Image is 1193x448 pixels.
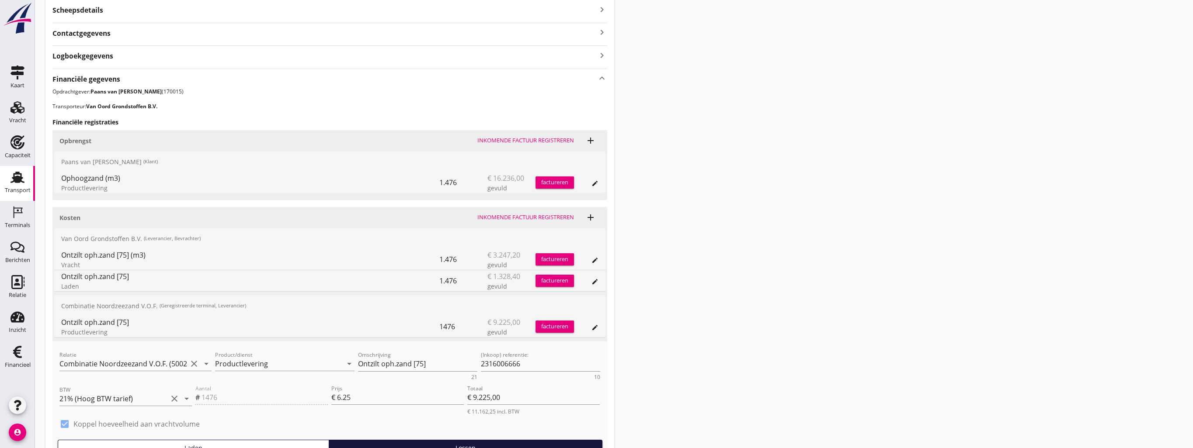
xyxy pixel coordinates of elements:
label: Koppel hoeveelheid aan vrachtvolume [73,420,200,428]
strong: Financiële gegevens [52,74,120,84]
button: factureren [536,320,574,333]
small: (Leverancier, Bevrachter) [144,235,201,242]
p: Opdrachtgever: (170015) [52,88,607,96]
div: Relatie [9,292,26,298]
button: factureren [536,253,574,265]
img: logo-small.a267ee39.svg [2,2,33,34]
i: edit [591,180,598,187]
div: Transport [5,187,31,193]
div: gevuld [487,260,536,269]
i: clear [189,358,199,369]
i: keyboard_arrow_right [597,49,607,61]
div: Berichten [5,257,30,263]
i: arrow_drop_down [201,358,212,369]
div: Terminals [5,222,30,228]
div: gevuld [487,183,536,193]
div: 1.476 [439,249,487,270]
div: Ophoogzand (m3) [61,173,439,183]
div: 1.476 [439,270,487,291]
strong: Logboekgegevens [52,51,113,61]
div: Ontzilt oph.zand [75] [61,271,439,282]
div: 21 [471,375,477,380]
div: Inzicht [9,327,26,333]
strong: Opbrengst [59,137,91,145]
small: (Klant) [143,158,158,165]
div: 10 [594,375,600,380]
input: Totaal [467,390,600,404]
i: edit [591,257,598,264]
button: Inkomende factuur registreren [474,211,577,224]
input: Relatie [59,357,187,371]
i: edit [591,278,598,285]
span: € 3.247,20 [487,250,520,260]
div: 1.476 [439,172,487,193]
i: account_circle [9,424,26,441]
p: Transporteur: [52,103,607,110]
strong: Van Oord Grondstoffen B.V. [86,103,157,110]
div: € [331,392,337,403]
div: factureren [536,276,574,285]
i: arrow_drop_down [181,393,192,404]
span: € 9.225,00 [487,317,520,327]
small: (Geregistreerde terminal, Leverancier) [160,302,246,310]
i: keyboard_arrow_right [597,3,607,15]
div: € 11.162,25 incl. BTW [467,408,600,415]
div: factureren [536,322,574,331]
input: Product/dienst [215,357,343,371]
i: arrow_drop_down [344,358,355,369]
i: add [585,135,596,146]
div: Vracht [61,260,439,269]
div: Ontzilt oph.zand [75] [61,317,439,327]
strong: Paans van [PERSON_NAME] [90,88,162,95]
i: edit [591,324,598,331]
div: 1476 [439,316,487,337]
div: factureren [536,178,574,187]
div: Inkomende factuur registreren [477,213,574,222]
div: Laden [61,282,439,291]
div: factureren [536,255,574,264]
div: Kaart [10,83,24,88]
div: Ontzilt oph.zand [75] (m3) [61,250,439,260]
div: gevuld [487,282,536,291]
button: factureren [536,176,574,189]
textarea: Omschrijving [358,357,477,371]
i: keyboard_arrow_up [597,72,607,84]
i: add [585,212,596,223]
span: € 16.236,00 [487,173,524,183]
textarea: (Inkoop) referentie: [481,357,600,371]
div: Vracht [9,117,26,123]
div: Productlevering [61,183,439,193]
div: Productlevering [61,327,439,337]
i: clear [169,393,180,404]
strong: Scheepsdetails [52,5,103,15]
strong: Kosten [59,214,80,222]
input: BTW [59,392,167,406]
div: gevuld [487,327,536,337]
div: Combinatie Noordzeezand V.O.F. [54,295,605,316]
div: Van Oord Grondstoffen B.V. [54,228,605,249]
input: Prijs [337,390,464,404]
span: € 1.328,40 [487,271,520,282]
h3: Financiële registraties [52,117,607,127]
i: keyboard_arrow_right [597,27,607,38]
div: Capaciteit [5,152,31,158]
div: Inkomende factuur registreren [477,136,574,145]
div: Financieel [5,362,31,368]
button: Inkomende factuur registreren [474,134,577,147]
div: Paans van [PERSON_NAME] [54,151,605,172]
strong: Contactgegevens [52,28,111,38]
button: factureren [536,275,574,287]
